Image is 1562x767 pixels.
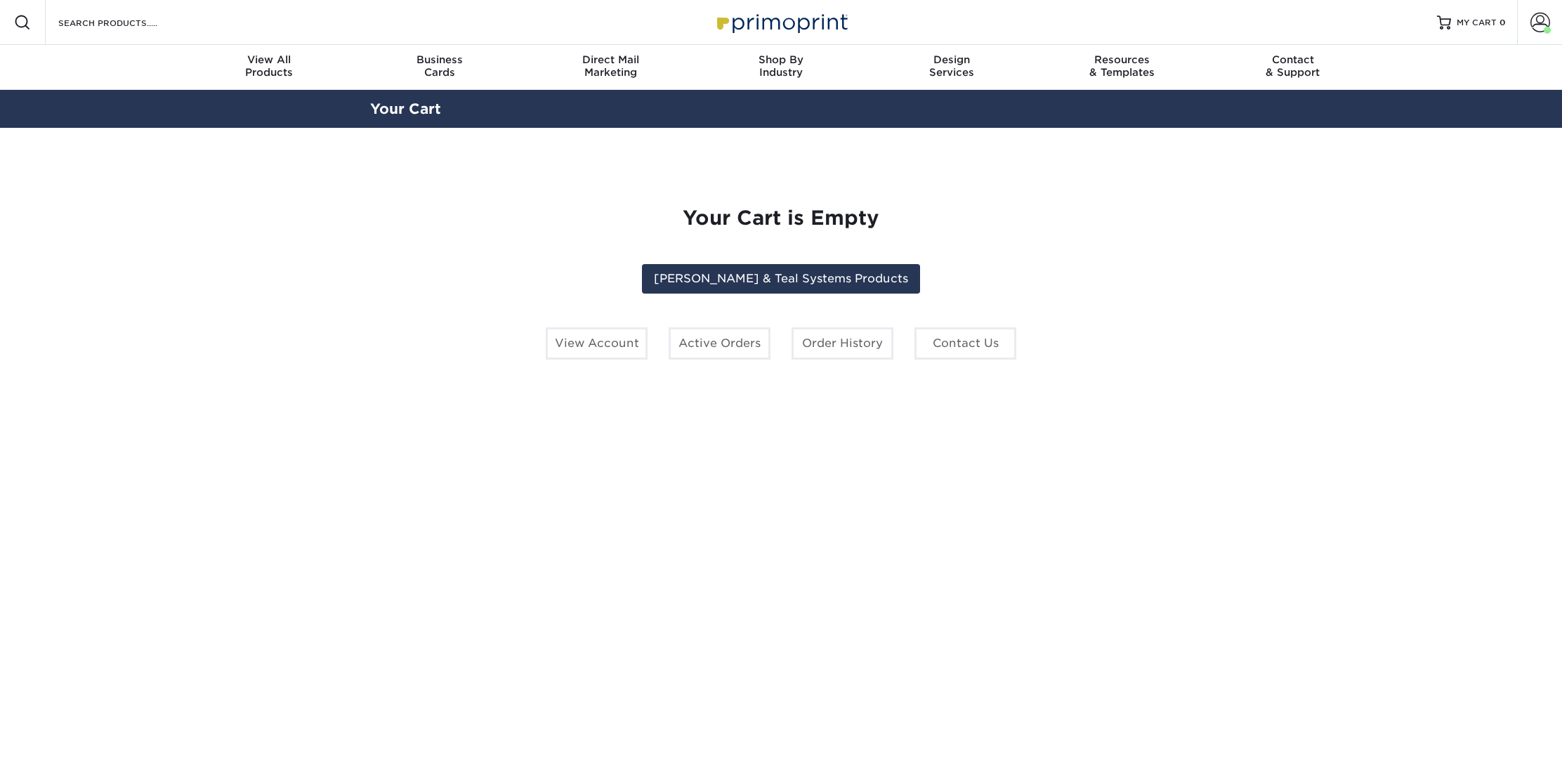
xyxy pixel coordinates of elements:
span: 0 [1499,18,1506,27]
div: Marketing [525,53,696,79]
span: Contact [1207,53,1378,66]
span: MY CART [1457,17,1497,29]
a: Order History [792,327,893,360]
a: Direct MailMarketing [525,45,696,90]
span: Design [866,53,1037,66]
a: Resources& Templates [1037,45,1207,90]
a: DesignServices [866,45,1037,90]
a: Active Orders [669,327,770,360]
h1: Your Cart is Empty [381,206,1181,230]
a: Shop ByIndustry [696,45,867,90]
div: Industry [696,53,867,79]
div: Services [866,53,1037,79]
a: [PERSON_NAME] & Teal Systems Products [642,264,920,294]
span: Resources [1037,53,1207,66]
img: Primoprint [711,7,851,37]
a: View AllProducts [184,45,355,90]
div: & Support [1207,53,1378,79]
div: Cards [355,53,525,79]
span: Business [355,53,525,66]
span: View All [184,53,355,66]
div: Products [184,53,355,79]
span: Direct Mail [525,53,696,66]
a: Contact& Support [1207,45,1378,90]
a: BusinessCards [355,45,525,90]
a: Your Cart [370,100,441,117]
a: Contact Us [914,327,1016,360]
div: & Templates [1037,53,1207,79]
span: Shop By [696,53,867,66]
input: SEARCH PRODUCTS..... [57,14,194,31]
a: View Account [546,327,648,360]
